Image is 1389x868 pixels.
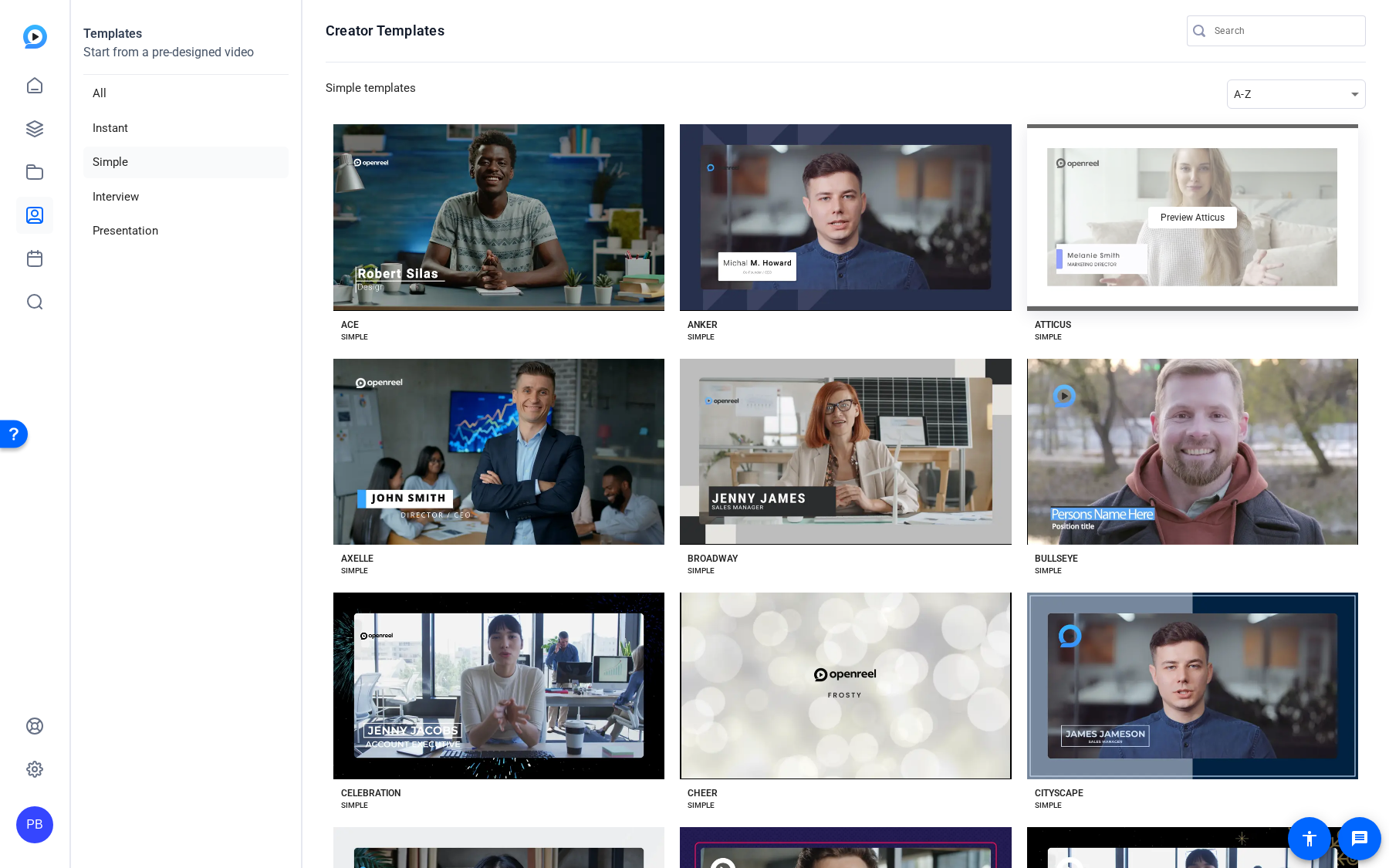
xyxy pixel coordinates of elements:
strong: Templates [83,26,142,41]
input: Search [1215,22,1354,40]
div: CITYSCAPE [1035,787,1083,799]
button: Template image [680,593,1011,779]
p: Start from a pre-designed video [83,43,289,75]
button: Template image [333,359,664,545]
div: SIMPLE [341,331,368,343]
div: SIMPLE [1035,331,1062,343]
span: Preview Atticus [1161,213,1225,222]
div: BULLSEYE [1035,552,1078,565]
div: ACE [341,319,359,331]
li: Presentation [83,215,289,247]
li: Interview [83,181,289,213]
div: SIMPLE [688,799,715,812]
h1: Creator Templates [326,22,444,40]
div: BROADWAY [688,552,738,565]
div: AXELLE [341,552,373,565]
div: SIMPLE [688,331,715,343]
button: Template image [333,593,664,779]
div: CELEBRATION [341,787,400,799]
button: Template image [680,359,1011,545]
button: Template image [333,124,664,311]
div: SIMPLE [1035,799,1062,812]
button: Template image [680,124,1011,311]
button: Template image [1027,593,1358,779]
div: ANKER [688,319,718,331]
div: ATTICUS [1035,319,1071,331]
h3: Simple templates [326,79,416,109]
span: A-Z [1234,88,1251,100]
mat-icon: message [1350,829,1369,848]
div: SIMPLE [341,799,368,812]
button: Template imagePreview Atticus [1027,124,1358,311]
div: PB [16,806,53,843]
div: SIMPLE [688,565,715,577]
li: Simple [83,147,289,178]
div: CHEER [688,787,718,799]
li: Instant [83,113,289,144]
mat-icon: accessibility [1300,829,1319,848]
div: SIMPLE [1035,565,1062,577]
div: SIMPLE [341,565,368,577]
button: Template image [1027,359,1358,545]
img: blue-gradient.svg [23,25,47,49]
li: All [83,78,289,110]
